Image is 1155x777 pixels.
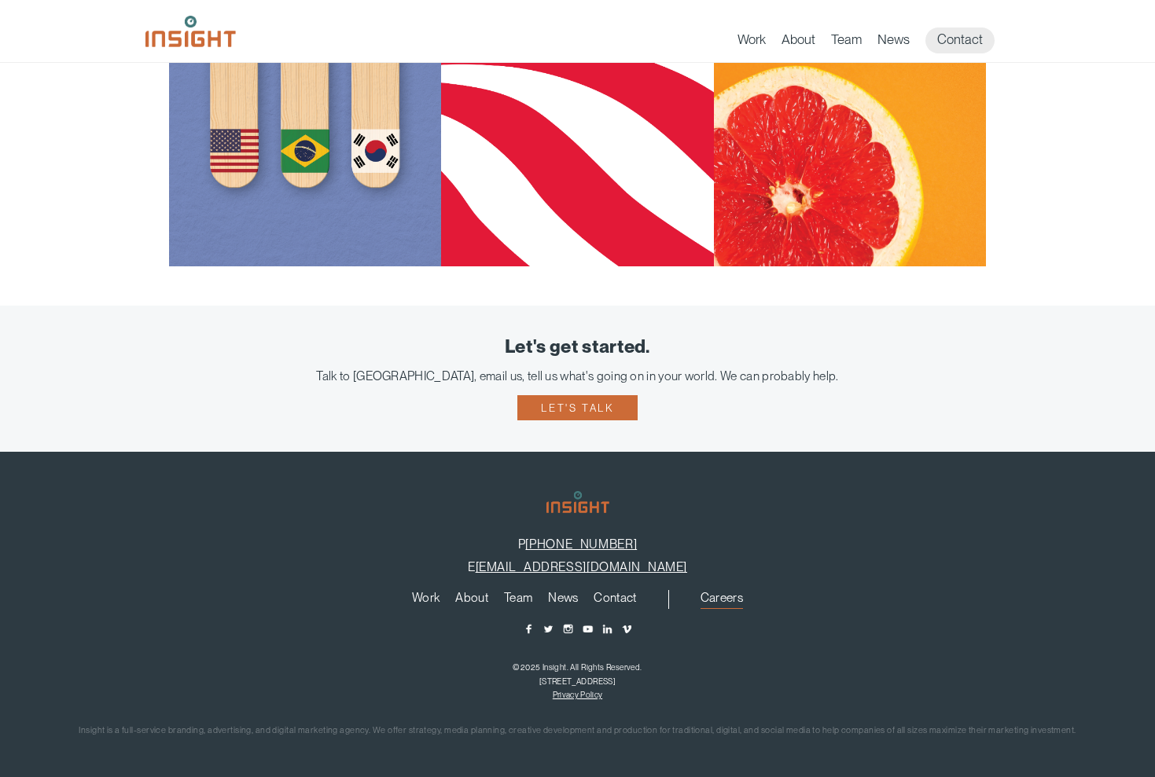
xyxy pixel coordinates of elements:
[455,592,488,609] a: About
[594,592,636,609] a: Contact
[525,537,637,552] a: [PHONE_NUMBER]
[24,559,1131,574] p: E
[738,27,1010,53] nav: primary navigation menu
[548,592,578,609] a: News
[553,690,602,699] a: Privacy Policy
[412,592,440,609] a: Work
[701,592,743,609] a: Careers
[24,337,1131,357] div: Let's get started.
[621,623,633,635] a: Vimeo
[925,27,995,53] a: Contact
[782,31,815,53] a: About
[24,723,1131,739] p: Insight is a full-service branding, advertising, and digital marketing agency. We offer strategy,...
[523,623,535,635] a: Facebook
[24,368,1131,383] div: Talk to [GEOGRAPHIC_DATA], email us, tell us what's going on in your world. We can probably help.
[546,491,609,513] img: Insight Marketing Design
[517,395,637,420] a: Let's talk
[877,31,910,53] a: News
[543,623,554,635] a: Twitter
[693,590,751,609] nav: secondary navigation menu
[24,660,1131,688] p: ©2025 Insight. All Rights Reserved. [STREET_ADDRESS]
[24,537,1131,552] p: P
[738,31,766,53] a: Work
[582,623,594,635] a: YouTube
[504,592,532,609] a: Team
[562,623,574,635] a: Instagram
[601,623,613,635] a: LinkedIn
[476,559,687,574] a: [EMAIL_ADDRESS][DOMAIN_NAME]
[145,16,236,47] img: Insight Marketing Design
[404,590,669,609] nav: primary navigation menu
[831,31,862,53] a: Team
[549,690,606,699] nav: copyright navigation menu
